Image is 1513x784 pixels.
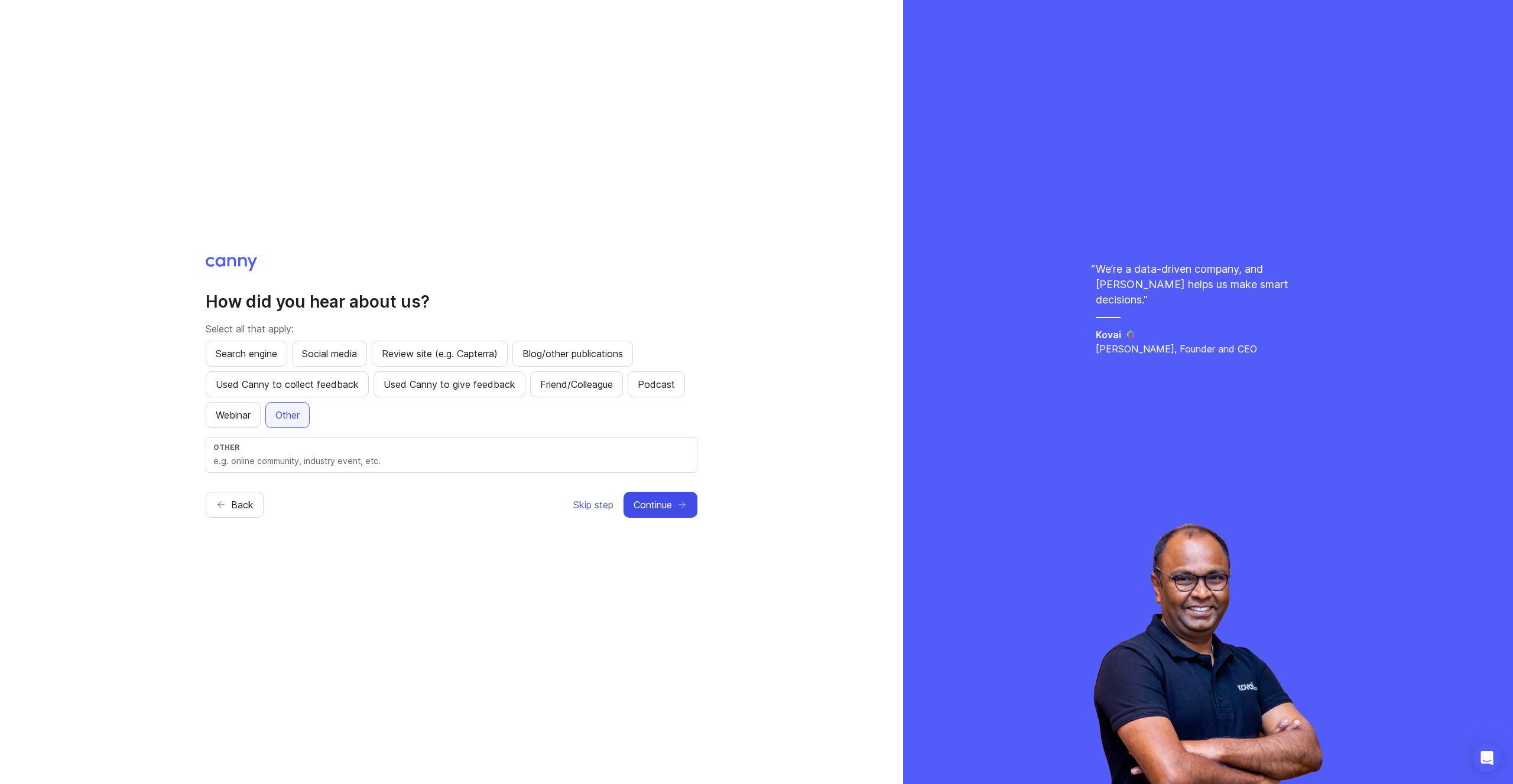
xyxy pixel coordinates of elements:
[522,347,623,361] span: Blog/other publications
[634,498,672,512] span: Continue
[372,341,508,367] button: Review site (e.g. Capterra)
[1126,330,1136,339] img: Kovai logo
[265,402,310,428] button: Other
[540,377,613,391] span: Friend/Colleague
[213,455,690,468] input: e.g. online community, industry event, etc.
[206,322,697,336] p: Select all that apply:
[213,443,690,452] div: Other
[573,492,614,518] button: Skip step
[206,371,369,397] button: Used Canny to collect feedback
[206,402,261,428] button: Webinar
[302,347,357,361] span: Social media
[530,371,623,397] button: Friend/Colleague
[573,498,613,512] span: Skip step
[231,498,254,512] span: Back
[1096,262,1320,308] p: We’re a data-driven company, and [PERSON_NAME] helps us make smart decisions. "
[1096,328,1121,342] h5: Kovai
[275,408,300,422] span: Other
[384,377,515,391] span: Used Canny to give feedback
[206,257,257,271] img: Canny logo
[216,347,277,361] span: Search engine
[216,377,359,391] span: Used Canny to collect feedback
[624,492,697,518] button: Continue
[206,341,287,367] button: Search engine
[292,341,367,367] button: Social media
[1473,744,1501,772] div: Open Intercom Messenger
[638,377,675,391] span: Podcast
[512,341,633,367] button: Blog/other publications
[628,371,685,397] button: Podcast
[206,492,264,518] button: Back
[1096,342,1320,356] p: [PERSON_NAME], Founder and CEO
[374,371,525,397] button: Used Canny to give feedback
[1093,522,1323,784] img: saravana-fdffc8c2a6fa09d1791ca03b1e989ae1.webp
[216,408,251,422] span: Webinar
[206,291,697,312] h2: How did you hear about us?
[382,347,498,361] span: Review site (e.g. Capterra)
